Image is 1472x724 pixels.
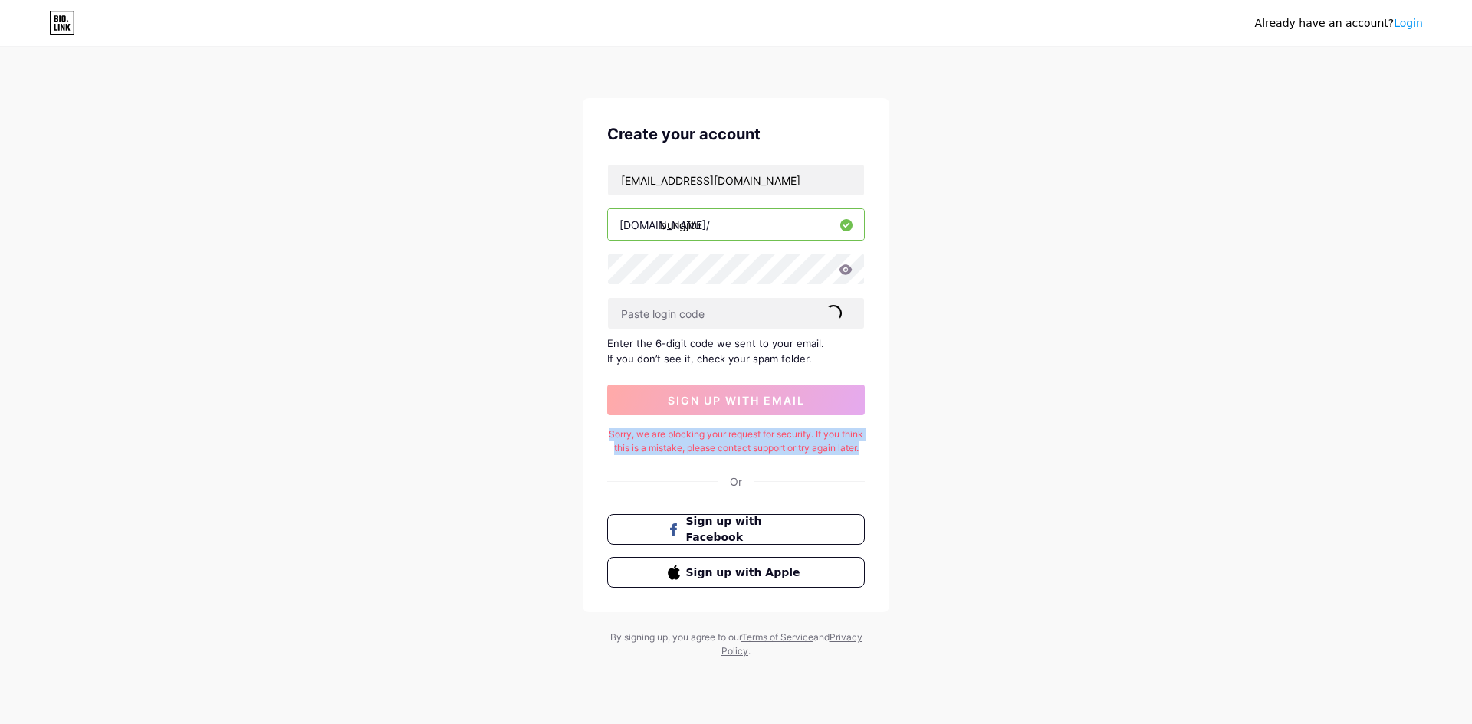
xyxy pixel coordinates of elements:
input: Email [608,165,864,195]
div: Enter the 6-digit code we sent to your email. If you don’t see it, check your spam folder. [607,336,865,366]
span: sign up with email [668,394,805,407]
input: username [608,209,864,240]
a: Login [1394,17,1423,29]
button: sign up with email [607,385,865,415]
div: By signing up, you agree to our and . [606,631,866,658]
input: Paste login code [608,298,864,329]
span: Sign up with Apple [686,565,805,581]
div: Create your account [607,123,865,146]
span: Sign up with Facebook [686,513,805,545]
a: Terms of Service [741,631,813,643]
div: Sorry, we are blocking your request for security. If you think this is a mistake, please contact ... [607,428,865,455]
button: Sign up with Facebook [607,514,865,545]
button: Sign up with Apple [607,557,865,588]
div: Or [730,473,742,490]
div: Already have an account? [1255,15,1423,31]
div: [DOMAIN_NAME]/ [619,217,710,233]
